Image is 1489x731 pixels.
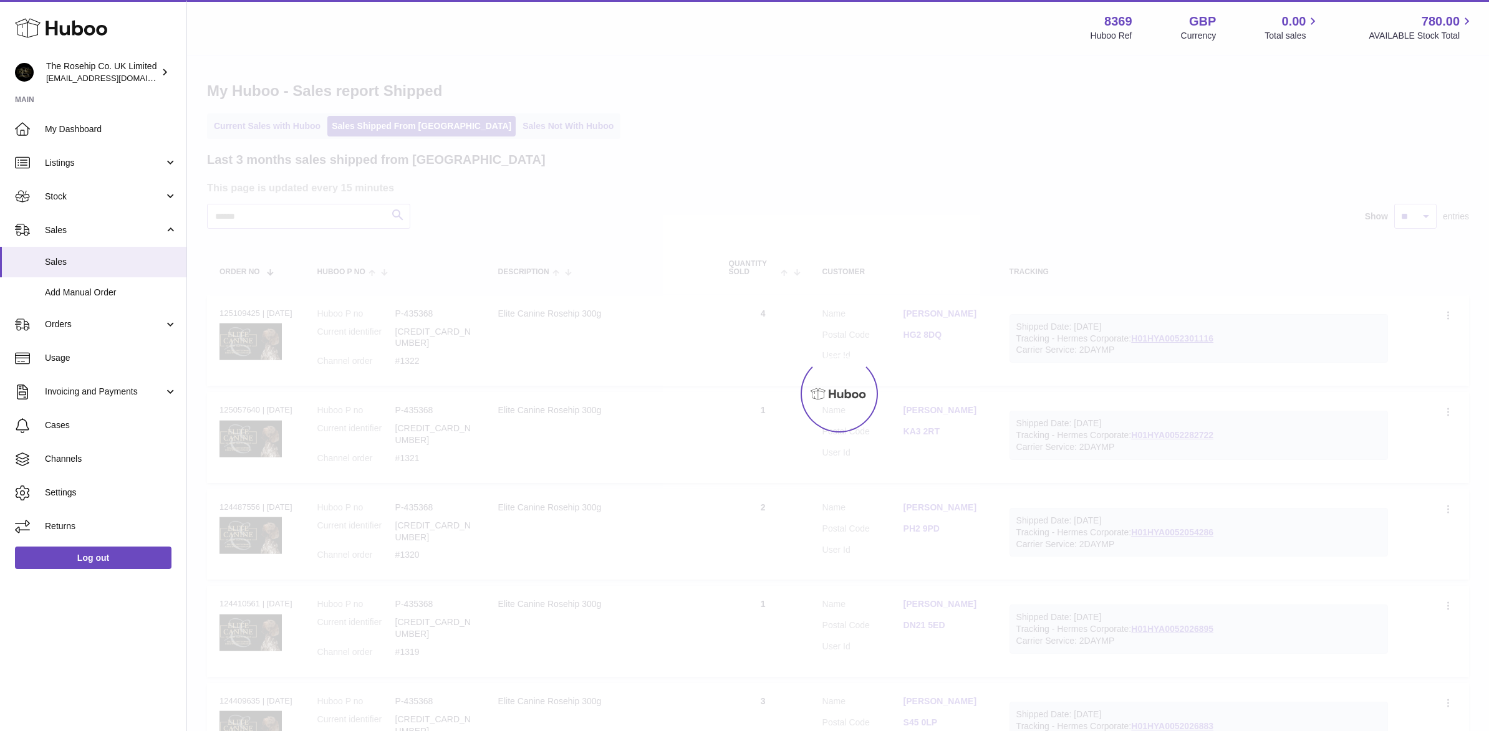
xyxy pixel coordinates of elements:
[1265,13,1320,42] a: 0.00 Total sales
[1181,30,1217,42] div: Currency
[1104,13,1132,30] strong: 8369
[1422,13,1460,30] span: 780.00
[1189,13,1216,30] strong: GBP
[45,453,177,465] span: Channels
[15,547,171,569] a: Log out
[45,419,177,431] span: Cases
[1369,30,1474,42] span: AVAILABLE Stock Total
[1091,30,1132,42] div: Huboo Ref
[15,63,34,82] img: sales@eliteequineuk.com
[45,123,177,135] span: My Dashboard
[45,520,177,532] span: Returns
[1265,30,1320,42] span: Total sales
[45,224,164,236] span: Sales
[45,256,177,268] span: Sales
[1282,13,1306,30] span: 0.00
[45,191,164,203] span: Stock
[46,60,158,84] div: The Rosehip Co. UK Limited
[45,318,164,330] span: Orders
[45,287,177,299] span: Add Manual Order
[45,157,164,169] span: Listings
[45,386,164,398] span: Invoicing and Payments
[45,352,177,364] span: Usage
[1369,13,1474,42] a: 780.00 AVAILABLE Stock Total
[45,487,177,499] span: Settings
[46,73,183,83] span: [EMAIL_ADDRESS][DOMAIN_NAME]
